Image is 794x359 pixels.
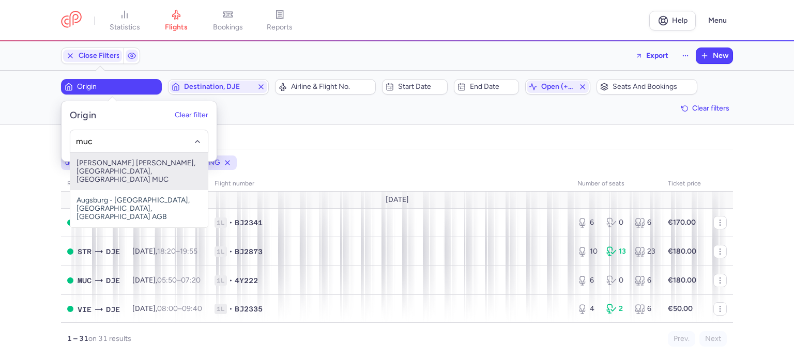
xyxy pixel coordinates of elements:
[132,247,197,256] span: [DATE],
[213,23,243,32] span: bookings
[165,23,188,32] span: flights
[157,304,178,313] time: 08:00
[649,11,696,30] a: Help
[61,79,162,95] button: Origin
[157,276,177,285] time: 05:50
[635,304,655,314] div: 6
[76,135,203,147] input: -searchbox
[668,304,693,313] strong: €50.00
[157,247,176,256] time: 18:20
[668,218,696,227] strong: €170.00
[110,23,140,32] span: statistics
[577,217,598,228] div: 6
[106,304,120,315] span: DJE
[88,334,131,343] span: on 31 results
[202,9,254,32] a: bookings
[229,246,233,257] span: •
[702,11,733,30] button: Menu
[606,304,627,314] div: 2
[78,246,91,257] span: Stuttgart Echterdingen, Stuttgart, Germany
[70,190,208,227] span: Augsburg - [GEOGRAPHIC_DATA], [GEOGRAPHIC_DATA], [GEOGRAPHIC_DATA] AGB
[70,153,208,190] span: [PERSON_NAME] [PERSON_NAME], [GEOGRAPHIC_DATA], [GEOGRAPHIC_DATA] MUC
[168,79,269,95] button: Destination, DJE
[181,276,201,285] time: 07:20
[229,304,233,314] span: •
[229,217,233,228] span: •
[229,275,233,286] span: •
[61,176,126,192] th: route
[132,276,201,285] span: [DATE],
[78,304,91,315] span: Vienna International, Vienna, Austria
[61,11,82,30] a: CitizenPlane red outlined logo
[208,176,571,192] th: Flight number
[78,275,91,286] span: Franz Josef Strauss, Munich, Germany
[662,176,707,192] th: Ticket price
[635,217,655,228] div: 6
[635,246,655,257] div: 23
[67,334,88,343] strong: 1 – 31
[672,17,688,24] span: Help
[235,217,263,228] span: BJ2341
[577,246,598,257] div: 10
[678,101,733,116] button: Clear filters
[106,275,120,286] span: DJE
[106,246,120,257] span: Djerba-Zarzis, Djerba, Tunisia
[668,331,695,347] button: Prev.
[267,23,293,32] span: reports
[668,276,696,285] strong: €180.00
[613,83,694,91] span: Seats and bookings
[525,79,590,95] button: open (+1)
[79,52,120,60] span: Close Filters
[157,304,202,313] span: –
[254,9,306,32] a: reports
[180,247,197,256] time: 19:55
[235,275,258,286] span: 4Y222
[235,304,263,314] span: BJ2335
[386,196,409,204] span: [DATE]
[77,83,158,91] span: Origin
[99,9,150,32] a: statistics
[275,79,376,95] button: Airline & Flight No.
[215,275,227,286] span: 1L
[398,83,444,91] span: Start date
[541,83,574,91] span: open (+1)
[70,110,97,121] h5: Origin
[215,217,227,228] span: 1L
[184,83,253,91] span: Destination, DJE
[692,104,729,112] span: Clear filters
[696,48,732,64] button: New
[150,9,202,32] a: flights
[215,304,227,314] span: 1L
[577,275,598,286] div: 6
[157,247,197,256] span: –
[571,176,662,192] th: number of seats
[699,331,727,347] button: Next
[470,83,515,91] span: End date
[577,304,598,314] div: 4
[606,275,627,286] div: 0
[132,304,202,313] span: [DATE],
[235,246,263,257] span: BJ2873
[182,304,202,313] time: 09:40
[629,48,675,64] button: Export
[65,158,118,168] span: destination: DJE
[606,217,627,228] div: 0
[635,275,655,286] div: 6
[597,79,697,95] button: Seats and bookings
[668,247,696,256] strong: €180.00
[157,276,201,285] span: –
[454,79,519,95] button: End date
[646,52,668,59] span: Export
[382,79,447,95] button: Start date
[62,48,124,64] button: Close Filters
[215,246,227,257] span: 1L
[606,246,627,257] div: 13
[291,83,372,91] span: Airline & Flight No.
[713,52,728,60] span: New
[175,111,208,119] button: Clear filter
